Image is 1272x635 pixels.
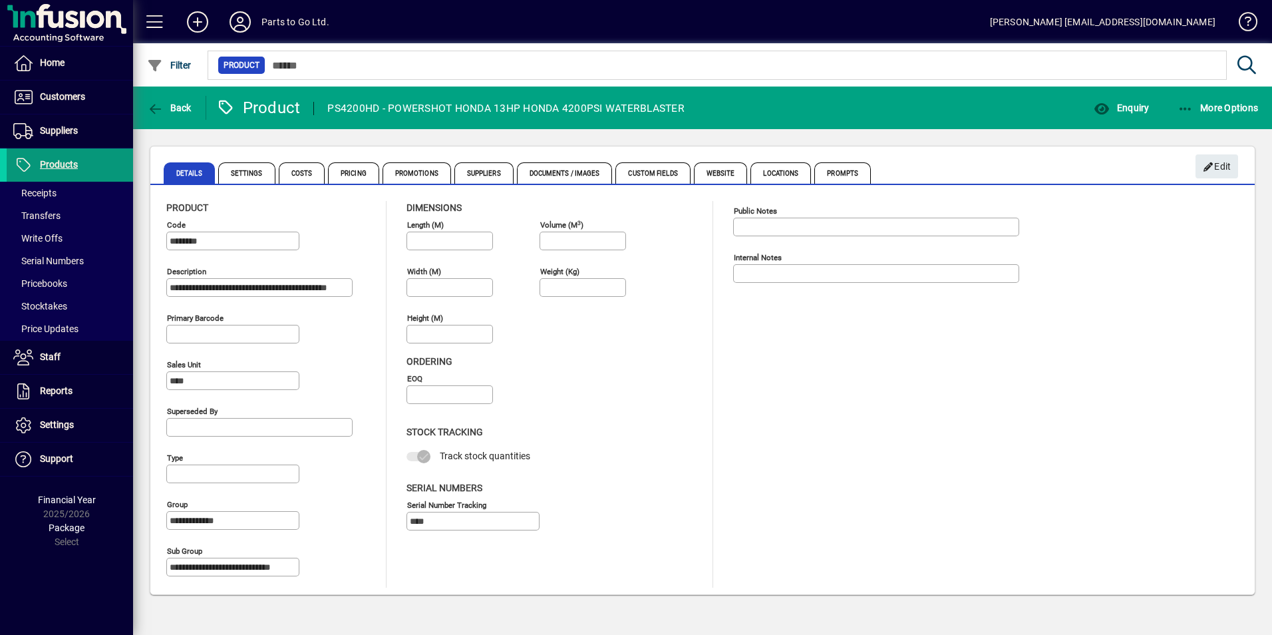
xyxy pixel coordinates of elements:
[517,162,613,184] span: Documents / Images
[13,210,61,221] span: Transfers
[1094,103,1149,113] span: Enquiry
[40,419,74,430] span: Settings
[147,60,192,71] span: Filter
[7,227,133,250] a: Write Offs
[406,483,482,493] span: Serial Numbers
[164,162,215,184] span: Details
[40,91,85,102] span: Customers
[144,96,195,120] button: Back
[406,427,483,437] span: Stock Tracking
[406,356,452,367] span: Ordering
[440,451,530,461] span: Track stock quantities
[13,301,67,312] span: Stocktakes
[13,278,67,289] span: Pricebooks
[167,453,183,463] mat-label: Type
[40,125,78,136] span: Suppliers
[219,10,261,34] button: Profile
[13,233,63,244] span: Write Offs
[454,162,514,184] span: Suppliers
[1203,156,1231,178] span: Edit
[7,272,133,295] a: Pricebooks
[13,256,84,266] span: Serial Numbers
[7,204,133,227] a: Transfers
[734,253,782,262] mat-label: Internal Notes
[167,220,186,230] mat-label: Code
[327,98,685,119] div: PS4200HD - POWERSHOT HONDA 13HP HONDA 4200PSI WATERBLASTER
[279,162,325,184] span: Costs
[40,57,65,68] span: Home
[750,162,811,184] span: Locations
[328,162,379,184] span: Pricing
[167,267,206,276] mat-label: Description
[7,182,133,204] a: Receipts
[1090,96,1152,120] button: Enquiry
[407,220,444,230] mat-label: Length (m)
[167,546,202,556] mat-label: Sub group
[406,202,462,213] span: Dimensions
[176,10,219,34] button: Add
[13,188,57,198] span: Receipts
[144,53,195,77] button: Filter
[407,374,422,383] mat-label: EOQ
[1195,154,1238,178] button: Edit
[7,317,133,340] a: Price Updates
[7,443,133,476] a: Support
[1229,3,1255,46] a: Knowledge Base
[615,162,690,184] span: Custom Fields
[40,351,61,362] span: Staff
[540,220,583,230] mat-label: Volume (m )
[40,385,73,396] span: Reports
[13,323,79,334] span: Price Updates
[407,500,486,509] mat-label: Serial Number tracking
[38,495,96,505] span: Financial Year
[1178,103,1259,113] span: More Options
[216,97,301,118] div: Product
[224,59,259,72] span: Product
[7,47,133,80] a: Home
[49,523,84,533] span: Package
[383,162,451,184] span: Promotions
[407,267,441,276] mat-label: Width (m)
[7,375,133,408] a: Reports
[40,159,78,170] span: Products
[167,500,188,509] mat-label: Group
[694,162,748,184] span: Website
[40,453,73,464] span: Support
[734,206,777,216] mat-label: Public Notes
[7,409,133,442] a: Settings
[133,96,206,120] app-page-header-button: Back
[218,162,275,184] span: Settings
[7,81,133,114] a: Customers
[814,162,871,184] span: Prompts
[167,314,224,323] mat-label: Primary barcode
[261,11,329,33] div: Parts to Go Ltd.
[990,11,1215,33] div: [PERSON_NAME] [EMAIL_ADDRESS][DOMAIN_NAME]
[540,267,579,276] mat-label: Weight (Kg)
[167,360,201,369] mat-label: Sales unit
[407,314,443,323] mat-label: Height (m)
[167,407,218,416] mat-label: Superseded by
[166,202,208,213] span: Product
[7,295,133,317] a: Stocktakes
[7,114,133,148] a: Suppliers
[7,341,133,374] a: Staff
[1174,96,1262,120] button: More Options
[577,219,581,226] sup: 3
[147,103,192,113] span: Back
[7,250,133,272] a: Serial Numbers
